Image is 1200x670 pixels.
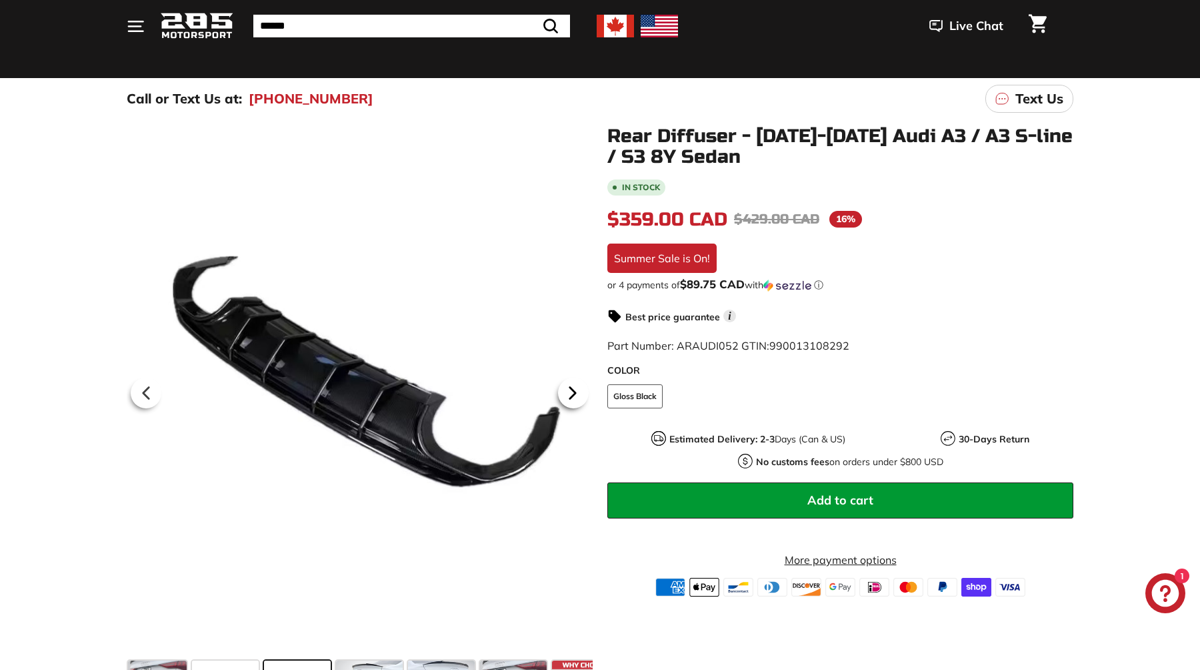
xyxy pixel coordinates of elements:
a: More payment options [607,552,1073,568]
img: diners_club [757,578,787,597]
span: 990013108292 [769,339,849,352]
img: paypal [927,578,957,597]
span: Live Chat [949,17,1003,35]
a: Cart [1021,3,1055,49]
div: or 4 payments of with [607,278,1073,292]
img: shopify_pay [961,578,991,597]
b: In stock [622,184,660,192]
strong: Estimated Delivery: 2-3 [669,433,775,445]
p: on orders under $800 USD [756,455,943,469]
img: american_express [655,578,685,597]
p: Call or Text Us at: [127,89,242,109]
div: or 4 payments of$89.75 CADwithSezzle Click to learn more about Sezzle [607,278,1073,292]
img: apple_pay [689,578,719,597]
img: discover [791,578,821,597]
img: Logo_285_Motorsport_areodynamics_components [160,11,233,42]
span: $89.75 CAD [680,277,745,291]
span: $359.00 CAD [607,208,727,231]
h1: Rear Diffuser - [DATE]-[DATE] Audi A3 / A3 S-line / S3 8Y Sedan [607,126,1073,167]
span: Add to cart [807,492,873,508]
a: [PHONE_NUMBER] [249,89,373,109]
span: i [723,310,736,322]
input: Search [253,15,570,37]
img: Sezzle [763,280,811,292]
img: ideal [859,578,889,597]
span: Part Number: ARAUDI052 GTIN: [607,339,849,352]
span: 16% [829,211,862,228]
img: master [893,578,923,597]
span: $429.00 CAD [734,211,819,228]
img: google_pay [825,578,855,597]
strong: No customs fees [756,456,829,468]
inbox-online-store-chat: Shopify online store chat [1141,573,1189,617]
button: Live Chat [912,9,1021,43]
div: Summer Sale is On! [607,244,717,273]
p: Text Us [1015,89,1063,109]
p: Days (Can & US) [669,432,845,446]
strong: 30-Days Return [959,433,1029,445]
a: Text Us [985,85,1073,113]
button: Add to cart [607,482,1073,519]
strong: Best price guarantee [625,311,720,323]
img: bancontact [723,578,753,597]
img: visa [995,578,1025,597]
label: COLOR [607,364,1073,378]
